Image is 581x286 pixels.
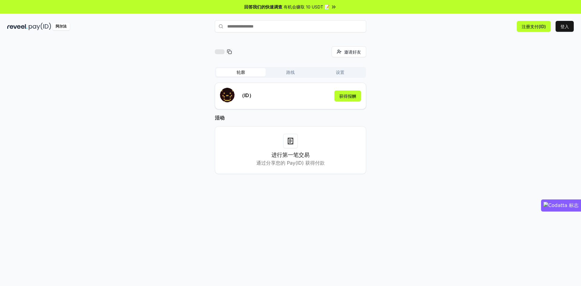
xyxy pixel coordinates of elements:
font: 邀请好友 [344,49,361,54]
img: 付款编号 [29,23,51,30]
font: 有机会赚取 10 USDT 📝 [284,4,330,9]
button: 登入 [556,21,574,32]
font: 设置 [336,70,344,75]
button: 邀请好友 [332,46,366,57]
font: 通过分享您的 Pay(ID) 获得付款 [256,160,325,166]
font: （ID） [239,92,254,98]
font: 阿尔法 [56,24,67,28]
font: 轮廓 [237,70,245,75]
font: 登入 [560,24,569,29]
button: 获得报酬 [334,90,361,101]
font: 路线 [286,70,295,75]
font: 回答我们的快速调查 [244,4,282,9]
img: 揭示黑暗 [7,23,28,30]
font: 进行第一笔交易 [271,152,310,158]
font: 活动 [215,115,225,121]
button: 注册支付(ID) [517,21,551,32]
font: 获得报酬 [339,94,356,99]
font: 注册支付(ID) [522,24,546,29]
